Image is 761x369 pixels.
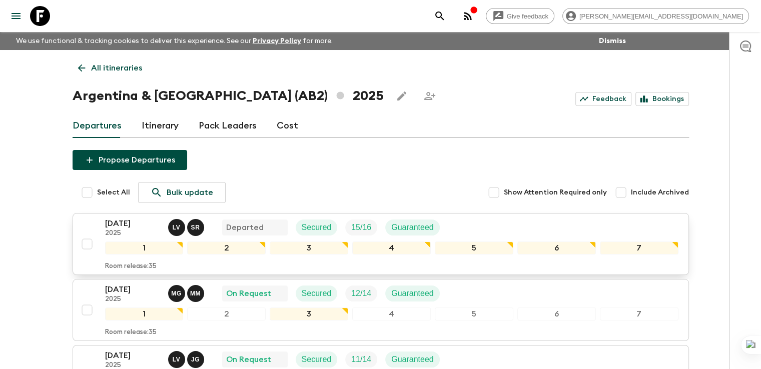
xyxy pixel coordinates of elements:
p: Secured [302,287,332,299]
span: Share this itinerary [420,86,440,106]
p: [DATE] [105,283,160,295]
a: Feedback [575,92,631,106]
div: Trip Fill [345,219,377,235]
span: Marcella Granatiere, Matias Molina [168,288,206,296]
span: Lucas Valentim, Sol Rodriguez [168,222,206,230]
p: Bulk update [167,186,213,198]
div: 4 [352,241,431,254]
div: 4 [352,307,431,320]
button: [DATE]2025Marcella Granatiere, Matias MolinaOn RequestSecuredTrip FillGuaranteed1234567Room relea... [73,279,689,341]
button: Propose Departures [73,150,187,170]
a: Bulk update [138,182,226,203]
div: Secured [296,285,338,301]
h1: Argentina & [GEOGRAPHIC_DATA] (AB2) 2025 [73,86,384,106]
span: [PERSON_NAME][EMAIL_ADDRESS][DOMAIN_NAME] [574,12,748,20]
span: Lucas Valentim, Jessica Giachello [168,354,206,362]
a: Privacy Policy [253,37,301,44]
a: Give feedback [486,8,554,24]
p: J G [191,355,200,363]
div: 1 [105,307,184,320]
button: LVJG [168,351,206,368]
p: Guaranteed [391,287,434,299]
p: On Request [226,353,271,365]
p: M M [190,289,201,297]
div: 3 [270,241,348,254]
p: [DATE] [105,217,160,229]
div: 5 [435,241,513,254]
a: All itineraries [73,58,148,78]
button: Dismiss [596,34,628,48]
span: Include Archived [631,187,689,197]
p: Secured [302,221,332,233]
p: 2025 [105,295,160,303]
p: 12 / 14 [351,287,371,299]
p: Guaranteed [391,353,434,365]
p: Room release: 35 [105,262,157,270]
button: Edit this itinerary [392,86,412,106]
a: Cost [277,114,298,138]
button: [DATE]2025Lucas Valentim, Sol RodriguezDepartedSecuredTrip FillGuaranteed1234567Room release:35 [73,213,689,275]
p: Room release: 35 [105,328,157,336]
div: 6 [517,241,596,254]
div: [PERSON_NAME][EMAIL_ADDRESS][DOMAIN_NAME] [562,8,749,24]
a: Departures [73,114,122,138]
p: [DATE] [105,349,160,361]
span: Show Attention Required only [504,187,607,197]
div: Trip Fill [345,351,377,367]
div: 6 [517,307,596,320]
div: 3 [270,307,348,320]
p: 2025 [105,229,160,237]
p: We use functional & tracking cookies to deliver this experience. See our for more. [12,32,337,50]
a: Bookings [635,92,689,106]
div: 5 [435,307,513,320]
span: Give feedback [501,12,554,20]
button: search adventures [430,6,450,26]
div: 2 [187,307,266,320]
div: 7 [600,241,678,254]
div: 7 [600,307,678,320]
div: Trip Fill [345,285,377,301]
div: Secured [296,219,338,235]
div: 1 [105,241,184,254]
p: Departed [226,221,264,233]
button: menu [6,6,26,26]
span: Select All [97,187,130,197]
div: 2 [187,241,266,254]
p: On Request [226,287,271,299]
a: Itinerary [142,114,179,138]
p: Secured [302,353,332,365]
p: 15 / 16 [351,221,371,233]
p: All itineraries [91,62,142,74]
p: L V [173,355,181,363]
p: M G [171,289,182,297]
a: Pack Leaders [199,114,257,138]
p: Guaranteed [391,221,434,233]
div: Secured [296,351,338,367]
button: MGMM [168,285,206,302]
p: 11 / 14 [351,353,371,365]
